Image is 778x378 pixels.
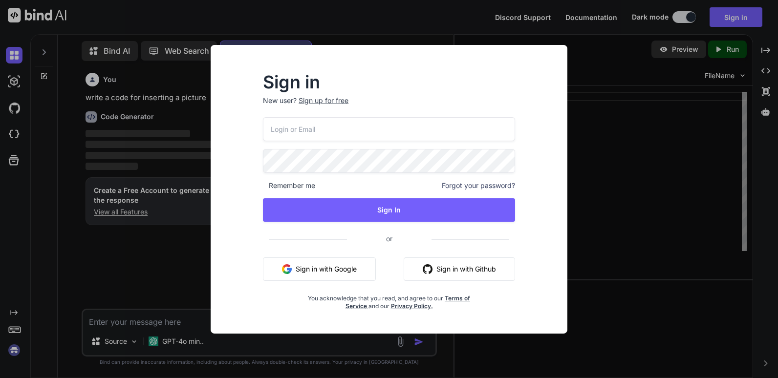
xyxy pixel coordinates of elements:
input: Login or Email [263,117,515,141]
span: Remember me [263,181,315,190]
span: or [347,227,432,251]
span: Forgot your password? [442,181,515,190]
img: google [282,264,292,274]
p: New user? [263,96,515,117]
h2: Sign in [263,74,515,90]
div: You acknowledge that you read, and agree to our and our [305,289,473,310]
button: Sign in with Github [404,257,515,281]
img: github [423,264,432,274]
a: Privacy Policy. [391,302,433,310]
button: Sign in with Google [263,257,376,281]
a: Terms of Service [346,294,471,310]
button: Sign In [263,198,515,222]
div: Sign up for free [299,96,348,105]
